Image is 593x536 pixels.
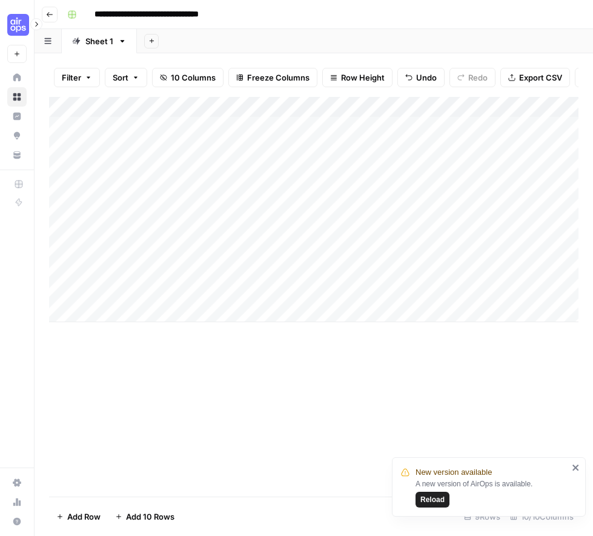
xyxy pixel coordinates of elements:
[85,35,113,47] div: Sheet 1
[7,14,29,36] img: Cohort 5 Logo
[126,511,174,523] span: Add 10 Rows
[105,68,147,87] button: Sort
[7,145,27,165] a: Your Data
[62,71,81,84] span: Filter
[519,71,562,84] span: Export CSV
[500,68,570,87] button: Export CSV
[54,68,100,87] button: Filter
[67,511,101,523] span: Add Row
[7,512,27,531] button: Help + Support
[397,68,445,87] button: Undo
[7,473,27,492] a: Settings
[49,507,108,526] button: Add Row
[322,68,393,87] button: Row Height
[247,71,310,84] span: Freeze Columns
[7,107,27,126] a: Insights
[7,126,27,145] a: Opportunities
[420,494,445,505] span: Reload
[7,492,27,512] a: Usage
[62,29,137,53] a: Sheet 1
[459,507,505,526] div: 9 Rows
[416,466,492,478] span: New version available
[416,492,449,508] button: Reload
[572,463,580,472] button: close
[468,71,488,84] span: Redo
[7,87,27,107] a: Browse
[505,507,578,526] div: 10/10 Columns
[416,478,568,508] div: A new version of AirOps is available.
[341,71,385,84] span: Row Height
[449,68,495,87] button: Redo
[171,71,216,84] span: 10 Columns
[113,71,128,84] span: Sort
[416,71,437,84] span: Undo
[108,507,182,526] button: Add 10 Rows
[7,10,27,40] button: Workspace: Cohort 5
[228,68,317,87] button: Freeze Columns
[152,68,224,87] button: 10 Columns
[7,68,27,87] a: Home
